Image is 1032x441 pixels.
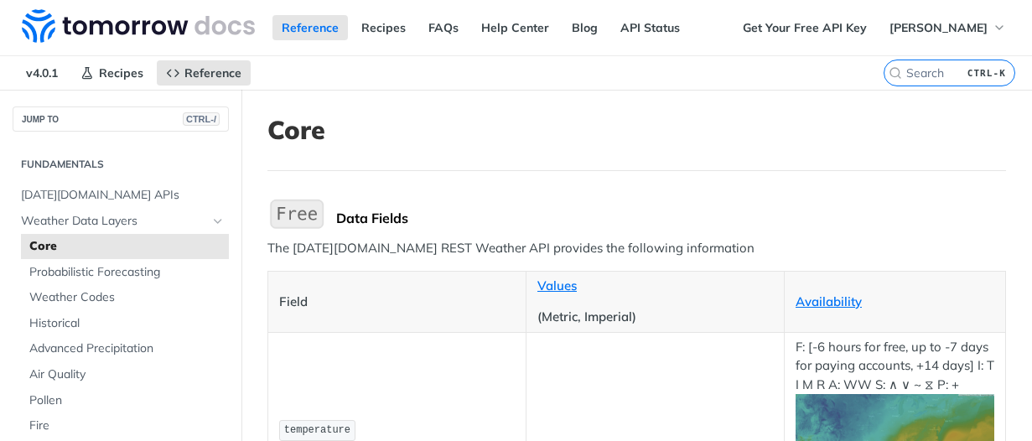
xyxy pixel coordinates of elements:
[267,115,1006,145] h1: Core
[21,311,229,336] a: Historical
[880,15,1015,40] button: [PERSON_NAME]
[352,15,415,40] a: Recipes
[21,413,229,438] a: Fire
[29,392,225,409] span: Pollen
[29,238,225,255] span: Core
[22,9,255,43] img: Tomorrow.io Weather API Docs
[21,285,229,310] a: Weather Codes
[272,15,348,40] a: Reference
[472,15,558,40] a: Help Center
[157,60,251,86] a: Reference
[29,289,225,306] span: Weather Codes
[29,264,225,281] span: Probabilistic Forecasting
[611,15,689,40] a: API Status
[29,315,225,332] span: Historical
[537,278,577,293] a: Values
[21,388,229,413] a: Pollen
[29,366,225,383] span: Air Quality
[336,210,1006,226] div: Data Fields
[889,66,902,80] svg: Search
[279,293,515,312] p: Field
[537,308,773,327] p: (Metric, Imperial)
[13,209,229,234] a: Weather Data LayersHide subpages for Weather Data Layers
[734,15,876,40] a: Get Your Free API Key
[99,65,143,80] span: Recipes
[21,336,229,361] a: Advanced Precipitation
[284,424,350,436] span: temperature
[21,187,225,204] span: [DATE][DOMAIN_NAME] APIs
[29,340,225,357] span: Advanced Precipitation
[13,183,229,208] a: [DATE][DOMAIN_NAME] APIs
[267,239,1006,258] p: The [DATE][DOMAIN_NAME] REST Weather API provides the following information
[796,293,862,309] a: Availability
[13,106,229,132] button: JUMP TOCTRL-/
[13,157,229,172] h2: Fundamentals
[21,260,229,285] a: Probabilistic Forecasting
[21,234,229,259] a: Core
[211,215,225,228] button: Hide subpages for Weather Data Layers
[17,60,67,86] span: v4.0.1
[21,362,229,387] a: Air Quality
[963,65,1010,81] kbd: CTRL-K
[21,213,207,230] span: Weather Data Layers
[71,60,153,86] a: Recipes
[563,15,607,40] a: Blog
[889,20,988,35] span: [PERSON_NAME]
[29,418,225,434] span: Fire
[419,15,468,40] a: FAQs
[184,65,241,80] span: Reference
[183,112,220,126] span: CTRL-/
